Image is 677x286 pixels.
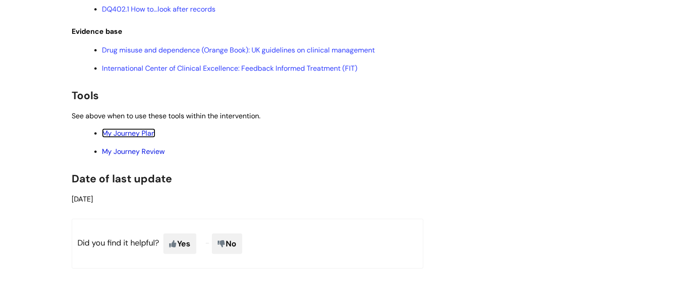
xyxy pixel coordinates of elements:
a: My Journey Review [102,147,165,156]
span: Tools [72,89,99,102]
span: [DATE] [72,194,93,204]
p: Did you find it helpful? [72,219,423,269]
span: No [212,234,242,254]
span: Yes [163,234,196,254]
a: Drug misuse and dependence (Orange Book): UK guidelines on clinical management [102,45,375,55]
span: Evidence base [72,27,122,36]
a: DQ402.1 How to…look after records [102,4,215,14]
span: Date of last update [72,172,172,185]
a: My Journey Plan [102,129,155,138]
a: International Center of Clinical Excellence: Feedback Informed Treatment (FIT) [102,64,357,73]
span: See above when to use these tools within the intervention. [72,111,260,121]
